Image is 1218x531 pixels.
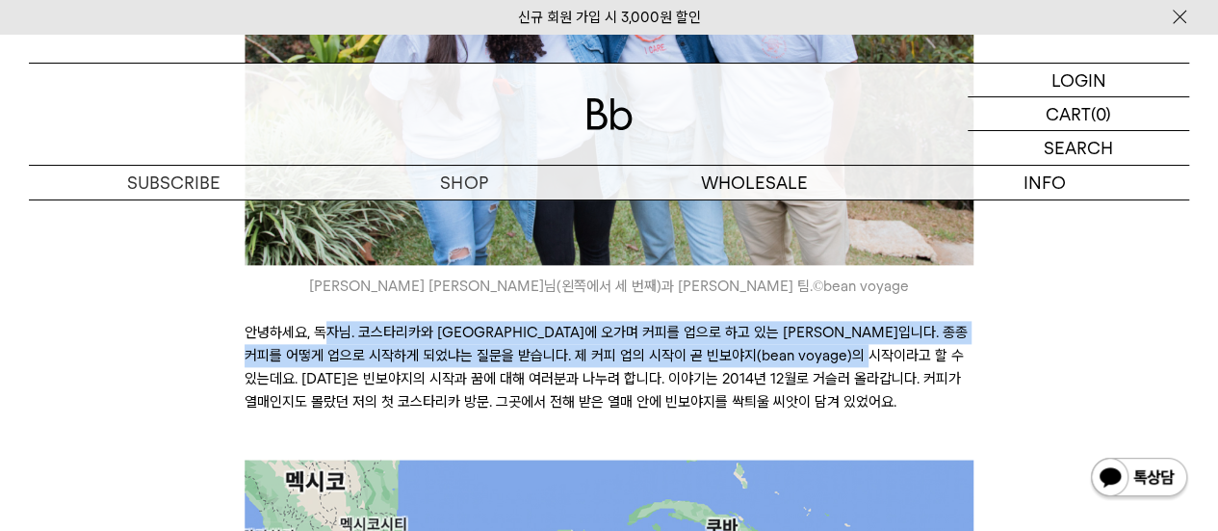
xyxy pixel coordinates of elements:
p: 안녕하세요, 독자님. 코스타리카와 [GEOGRAPHIC_DATA]에 오가며 커피를 업으로 하고 있는 [PERSON_NAME]입니다. 종종 커피를 어떻게 업으로 시작하게 되었냐... [245,321,973,437]
p: CART [1046,97,1091,130]
a: SHOP [319,166,609,199]
img: 카카오톡 채널 1:1 채팅 버튼 [1089,456,1189,502]
a: 신규 회원 가입 시 3,000원 할인 [518,9,701,26]
p: LOGIN [1051,64,1106,96]
i: [PERSON_NAME] [PERSON_NAME]님(왼쪽에서 세 번째)과 [PERSON_NAME] 팀. bean voyage [245,275,973,298]
a: SUBSCRIBE [29,166,319,199]
span: © [813,279,823,294]
a: CART (0) [968,97,1189,131]
p: INFO [899,166,1189,199]
p: WHOLESALE [609,166,899,199]
p: (0) [1091,97,1111,130]
p: SEARCH [1044,131,1113,165]
a: LOGIN [968,64,1189,97]
img: 로고 [586,98,633,130]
